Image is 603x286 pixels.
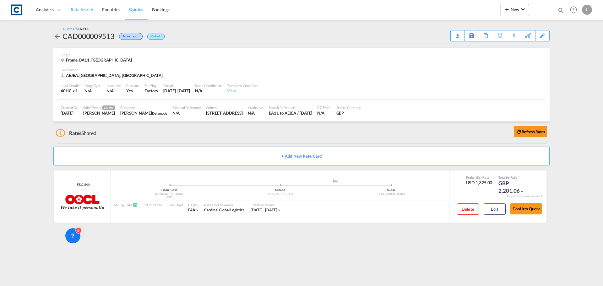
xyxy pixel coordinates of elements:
[248,110,264,116] div: N/A
[454,31,461,36] md-icon: icon-download
[106,83,121,88] div: Incoterms
[557,7,564,16] div: icon-magnify
[53,147,550,165] button: + Add New Rate Card
[163,88,190,94] div: 30 Sep 2025
[251,208,277,212] span: [DATE] - [DATE]
[506,175,511,179] span: Sell
[106,88,114,94] div: N/A
[147,34,165,40] div: Default
[477,175,482,179] span: Sell
[120,105,167,110] div: Customer
[83,105,115,110] div: Sales Person
[61,110,78,116] div: 28 Aug 2025
[510,203,542,214] button: Confirm Quote
[61,88,79,94] div: 40HC x 1
[61,73,164,78] div: AEJEA, Jebel Ali, Middle East
[114,202,138,207] div: Sailing Date
[188,208,195,212] span: FAK
[195,88,222,94] div: N/A
[114,208,138,213] div: -
[248,105,264,110] div: Inquiry No.
[225,192,335,196] div: [GEOGRAPHIC_DATA]
[66,57,132,62] span: Frome, BA11, [GEOGRAPHIC_DATA]
[454,30,461,36] div: Quote PDF is not available at this time
[71,7,93,12] span: Rate Search
[498,175,530,180] div: Total Rate
[83,110,115,116] div: Lauren Prentice
[61,52,542,57] div: Origin
[61,57,133,63] div: Frome, BA11, United Kingdom
[206,105,242,110] div: Address
[69,130,82,136] span: Rates
[36,7,54,13] span: Analytics
[251,202,282,207] div: Effective Period
[498,180,530,195] div: GBP 2,201.06
[61,105,78,110] div: Created On
[161,188,171,192] span: Frome
[466,175,492,180] div: Freight Rate
[520,189,524,194] md-icon: icon-chevron-down
[102,7,120,12] span: Enquiries
[204,202,244,207] div: Rates by Forwarder
[84,88,101,94] div: N/A
[75,183,89,187] span: FE201800
[195,208,199,212] md-icon: icon-chevron-down
[75,183,89,187] div: Contract / Rate Agreement / Tariff / Spot Pricing Reference Number: FE201800
[129,7,143,12] span: Quotes
[457,203,479,215] button: Delete
[484,203,506,215] button: Edit
[61,195,105,210] img: OOCL
[269,110,312,116] div: BA11 to AEJEA / 1 Sep 2025
[336,105,361,110] div: Search Currency
[84,83,101,88] div: Cargo Type
[269,105,312,110] div: Search Reference
[168,208,170,213] div: -
[102,105,115,110] span: Creator
[582,5,592,15] div: L
[335,188,446,192] div: AEJEA
[144,202,162,207] div: Transit Time
[517,175,519,179] span: Subject to Remarks
[317,110,331,116] div: N/A
[503,6,511,13] md-icon: icon-plus 400-fg
[114,195,225,199] div: OOCL
[568,4,582,16] div: Help
[557,7,564,14] md-icon: icon-magnify
[53,33,61,40] md-icon: icon-arrow-left
[335,192,446,196] div: [GEOGRAPHIC_DATA]
[144,88,158,94] div: Factory Stuffing
[503,7,527,12] span: New
[144,208,162,213] div: -
[172,110,201,116] div: N/A
[277,208,281,212] md-icon: icon-chevron-down
[227,88,258,94] div: View
[465,30,479,41] div: Save As Template
[206,110,242,116] div: Blackwater Close, Rainham, Essex, RM13 8UA
[332,179,339,182] md-icon: assets/icons/custom/ship-fill.svg
[56,130,96,137] div: Shared
[120,110,167,116] div: Chris McKeigue
[225,188,335,192] div: GBSOU
[61,83,79,88] div: Load Details
[61,67,542,72] div: Destination
[172,105,201,110] div: External Reference
[152,7,170,12] span: Bookings
[114,31,144,41] div: Change Status Here
[568,4,579,15] span: Help
[63,26,89,31] div: Quotes /SEA-FCL
[171,188,177,192] span: BA11
[227,83,258,88] div: Terms and Condition
[516,129,522,135] md-icon: icon-refresh
[168,202,183,207] div: Free Days
[5,253,27,277] iframe: Chat
[502,195,546,198] div: Remark and Inclusion included
[53,31,62,41] div: icon-arrow-left
[317,105,331,110] div: CC Email
[514,126,547,137] button: icon-refreshRefresh Rates
[56,129,65,137] span: 1
[336,110,361,116] div: GBP
[501,4,529,16] button: icon-plus 400-fgNewicon-chevron-down
[126,88,139,94] div: Yes
[204,208,244,212] span: Cardinal Global Logistics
